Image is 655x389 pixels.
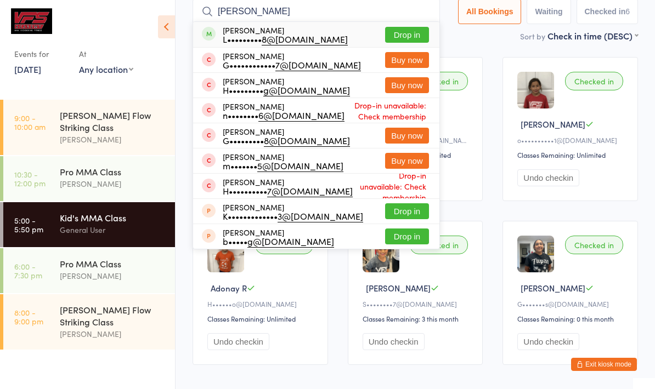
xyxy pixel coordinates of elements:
div: n•••••••• [223,111,345,119]
div: [PERSON_NAME] [223,26,348,43]
div: m••••••• [223,161,343,170]
div: Any location [79,63,133,75]
div: Check in time (DESC) [547,30,638,42]
div: Classes Remaining: Unlimited [517,150,626,159]
div: H•••••••••• [223,186,353,195]
button: Drop in [385,203,429,219]
a: 8:00 -9:00 pm[PERSON_NAME] Flow Striking Class[PERSON_NAME] [3,294,175,350]
div: [PERSON_NAME] [60,328,166,340]
button: Buy now [385,52,429,68]
time: 10:30 - 12:00 pm [14,170,46,187]
div: L••••••••• [223,35,348,43]
span: Adonay R [211,282,247,294]
time: 9:00 - 10:00 am [14,113,46,131]
div: [PERSON_NAME] Flow Striking Class [60,304,166,328]
a: 5:00 -5:50 pmKid's MMA ClassGeneral User [3,202,175,247]
span: [PERSON_NAME] [366,282,431,294]
div: Kid's MMA Class [60,211,166,224]
button: Buy now [385,128,429,144]
div: [PERSON_NAME] [223,77,350,94]
button: Undo checkin [207,333,269,350]
button: Drop in [385,228,429,244]
div: Pro MMA Class [60,258,166,270]
button: Undo checkin [517,333,579,350]
button: Undo checkin [517,169,579,186]
div: [PERSON_NAME] [223,203,363,220]
button: Undo checkin [363,333,425,350]
div: S•••••••• [363,299,472,308]
div: [PERSON_NAME] [60,270,166,282]
div: H••••••••• [223,85,350,94]
span: [PERSON_NAME] [521,282,585,294]
button: Buy now [385,77,429,93]
div: Pro MMA Class [60,165,166,178]
button: Exit kiosk mode [571,358,637,371]
img: image1631055803.png [517,72,554,108]
div: H•••••• [207,299,317,308]
div: [PERSON_NAME] [223,228,334,245]
div: Checked in [565,236,623,254]
div: o•••••••••• [517,135,626,145]
button: Drop in [385,27,429,43]
div: G•••••••••••• [223,60,361,69]
a: 10:30 -12:00 pmPro MMA Class[PERSON_NAME] [3,156,175,201]
div: [PERSON_NAME] [223,127,350,145]
span: Drop-in unavailable: Check membership [353,167,429,205]
a: [DATE] [14,63,41,75]
div: [PERSON_NAME] Flow Striking Class [60,109,166,133]
div: [PERSON_NAME] [223,152,343,170]
div: G••••••• [517,299,626,308]
img: image1673650226.png [207,236,244,272]
div: Checked in [565,72,623,90]
div: [PERSON_NAME] [60,133,166,146]
div: Classes Remaining: Unlimited [207,314,317,323]
time: 5:00 - 5:50 pm [14,216,43,233]
a: 6:00 -7:30 pmPro MMA Class[PERSON_NAME] [3,248,175,293]
img: VFS Academy [11,8,52,34]
div: [PERSON_NAME] [223,52,361,69]
div: General User [60,224,166,236]
div: K••••••••••••• [223,211,363,220]
div: [PERSON_NAME] [223,178,353,195]
img: image1757977335.png [517,236,554,272]
div: [PERSON_NAME] [60,178,166,190]
img: image1749596560.png [363,236,399,272]
div: G••••••••• [223,136,350,145]
div: Classes Remaining: 3 this month [363,314,472,323]
div: Events for [14,45,68,63]
div: 6 [625,7,630,16]
div: Classes Remaining: 0 this month [517,314,626,323]
time: 6:00 - 7:30 pm [14,262,42,279]
div: [PERSON_NAME] [223,102,345,119]
span: Drop-in unavailable: Check membership [345,97,429,124]
div: b••••• [223,237,334,245]
div: At [79,45,133,63]
time: 8:00 - 9:00 pm [14,308,43,325]
button: Buy now [385,153,429,169]
span: [PERSON_NAME] [521,118,585,130]
a: 9:00 -10:00 am[PERSON_NAME] Flow Striking Class[PERSON_NAME] [3,100,175,155]
label: Sort by [520,31,545,42]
